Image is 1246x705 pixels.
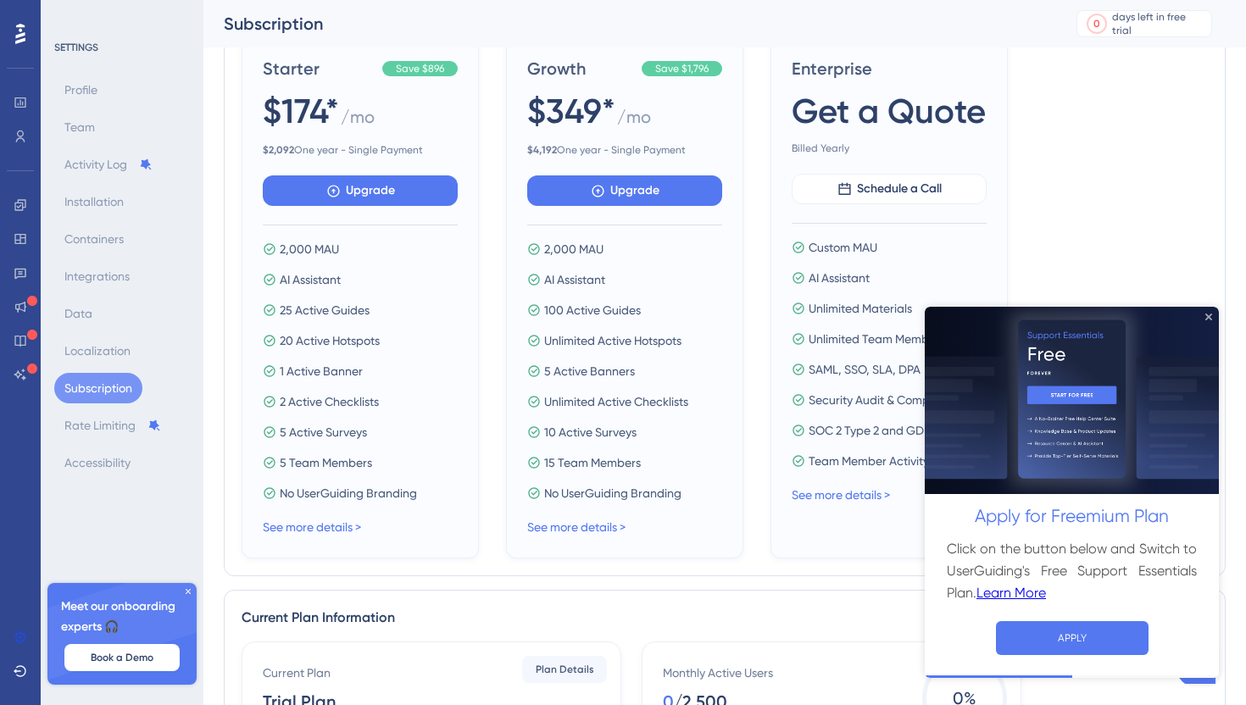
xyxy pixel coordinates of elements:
[809,359,921,380] span: SAML, SSO, SLA, DPA
[544,422,637,442] span: 10 Active Surveys
[792,57,987,80] span: Enterprise
[263,143,458,157] span: One year - Single Payment
[792,488,890,502] a: See more details >
[54,373,142,403] button: Subscription
[280,300,370,320] span: 25 Active Guides
[64,644,180,671] button: Book a Demo
[22,231,272,297] h3: Click on the button below and Switch to UserGuiding's Free Support Essentials Plan.
[544,391,688,412] span: Unlimited Active Checklists
[544,239,604,259] span: 2,000 MAU
[54,112,105,142] button: Team
[809,268,870,288] span: AI Assistant
[527,144,557,156] b: $ 4,192
[527,87,615,135] span: $349*
[61,597,183,637] span: Meet our onboarding experts 🎧
[263,663,331,683] div: Current Plan
[54,298,103,329] button: Data
[396,62,444,75] span: Save $896
[809,420,938,441] span: SOC 2 Type 2 and GDPR
[544,330,681,351] span: Unlimited Active Hotspots
[809,298,912,319] span: Unlimited Materials
[54,186,134,217] button: Installation
[809,329,945,349] span: Unlimited Team Members
[263,520,361,534] a: See more details >
[54,447,141,478] button: Accessibility
[346,180,395,201] span: Upgrade
[280,361,363,381] span: 1 Active Banner
[280,391,379,412] span: 2 Active Checklists
[536,663,594,676] span: Plan Details
[792,174,987,204] button: Schedule a Call
[527,57,635,80] span: Growth
[5,10,36,41] img: launcher-image-alternative-text
[224,12,1034,36] div: Subscription
[281,7,287,14] div: Close Preview
[1112,10,1206,37] div: days left in free trial
[14,196,281,225] h2: Apply for Freemium Plan
[263,144,294,156] b: $ 2,092
[54,410,171,441] button: Rate Limiting
[263,57,375,80] span: Starter
[54,41,192,54] div: SETTINGS
[263,175,458,206] button: Upgrade
[610,180,659,201] span: Upgrade
[54,336,141,366] button: Localization
[809,237,877,258] span: Custom MAU
[527,143,722,157] span: One year - Single Payment
[792,142,987,155] span: Billed Yearly
[544,452,641,473] span: 15 Team Members
[1093,17,1100,31] div: 0
[341,105,375,136] span: / mo
[792,87,986,135] span: Get a Quote
[52,275,121,297] a: Learn More
[527,175,722,206] button: Upgrade
[280,269,341,290] span: AI Assistant
[54,149,163,180] button: Activity Log
[544,269,605,290] span: AI Assistant
[280,452,372,473] span: 5 Team Members
[544,483,681,503] span: No UserGuiding Branding
[54,261,140,291] button: Integrations
[663,663,773,683] div: Monthly Active Users
[809,390,963,410] span: Security Audit & Compliance
[91,651,153,664] span: Book a Demo
[280,483,417,503] span: No UserGuiding Branding
[617,105,651,136] span: / mo
[280,330,380,351] span: 20 Active Hotspots
[527,520,626,534] a: See more details >
[280,239,339,259] span: 2,000 MAU
[857,179,942,199] span: Schedule a Call
[54,224,134,254] button: Containers
[54,75,108,105] button: Profile
[544,300,641,320] span: 100 Active Guides
[544,361,635,381] span: 5 Active Banners
[809,451,952,471] span: Team Member Activity Log
[280,422,367,442] span: 5 Active Surveys
[522,656,607,683] button: Plan Details
[71,314,224,348] button: APPLY
[655,62,709,75] span: Save $1,796
[263,87,339,135] span: $174*
[242,608,1208,628] div: Current Plan Information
